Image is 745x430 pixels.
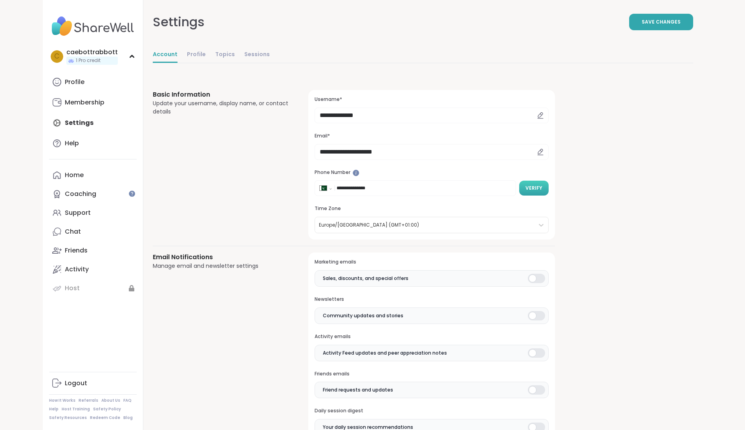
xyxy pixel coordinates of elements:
div: Support [65,209,91,217]
h3: Newsletters [315,296,548,303]
div: Settings [153,13,205,31]
span: Verify [525,185,542,192]
h3: Marketing emails [315,259,548,265]
a: Chat [49,222,137,241]
a: Topics [215,47,235,63]
button: Save Changes [629,14,693,30]
h3: Username* [315,96,548,103]
a: Account [153,47,178,63]
div: Profile [65,78,84,86]
div: Membership [65,98,104,107]
span: Sales, discounts, and special offers [323,275,408,282]
span: Save Changes [642,18,681,26]
button: Verify [519,181,549,196]
div: Update your username, display name, or contact details [153,99,290,116]
a: Blog [123,415,133,421]
span: Activity Feed updates and peer appreciation notes [323,349,447,357]
div: Activity [65,265,89,274]
a: Referrals [79,398,98,403]
span: Friend requests and updates [323,386,393,393]
a: Host [49,279,137,298]
a: How It Works [49,398,75,403]
a: FAQ [123,398,132,403]
h3: Friends emails [315,371,548,377]
a: Safety Policy [93,406,121,412]
div: Chat [65,227,81,236]
span: Community updates and stories [323,312,403,319]
h3: Activity emails [315,333,548,340]
a: Safety Resources [49,415,87,421]
h3: Time Zone [315,205,548,212]
div: Friends [65,246,88,255]
a: Logout [49,374,137,393]
a: Home [49,166,137,185]
a: Sessions [244,47,270,63]
a: Coaching [49,185,137,203]
span: 1 Pro credit [76,57,101,64]
a: Profile [49,73,137,91]
div: Logout [65,379,87,388]
a: Host Training [62,406,90,412]
a: Help [49,406,59,412]
span: c [54,51,59,62]
div: Coaching [65,190,96,198]
a: Membership [49,93,137,112]
a: About Us [101,398,120,403]
a: Activity [49,260,137,279]
h3: Daily session digest [315,408,548,414]
h3: Email* [315,133,548,139]
div: Home [65,171,84,179]
a: Support [49,203,137,222]
a: Profile [187,47,206,63]
iframe: Spotlight [353,170,359,176]
div: Help [65,139,79,148]
div: Manage email and newsletter settings [153,262,290,270]
h3: Phone Number [315,169,548,176]
h3: Basic Information [153,90,290,99]
a: Redeem Code [90,415,120,421]
div: caebottrabbott [66,48,118,57]
a: Help [49,134,137,153]
iframe: Spotlight [129,190,135,197]
a: Friends [49,241,137,260]
img: ShareWell Nav Logo [49,13,137,40]
h3: Email Notifications [153,253,290,262]
div: Host [65,284,80,293]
